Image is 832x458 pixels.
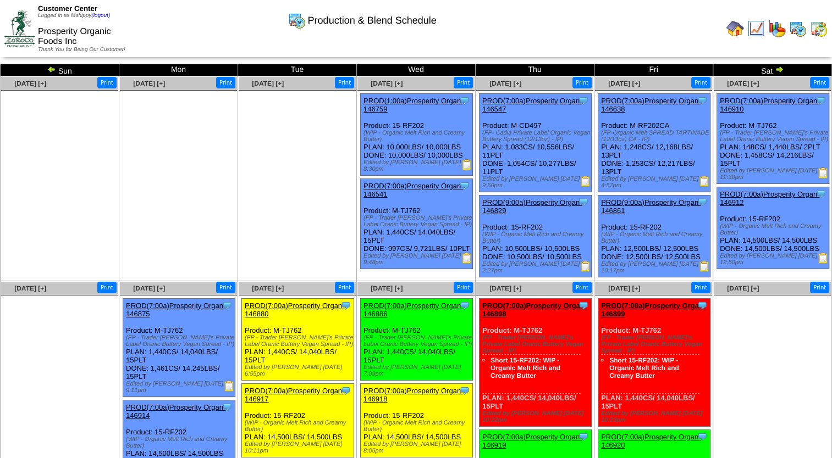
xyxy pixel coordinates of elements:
div: Edited by [PERSON_NAME] [DATE] 8:30pm [363,159,472,172]
div: Product: 15-RF202 PLAN: 12,500LBS / 12,500LBS DONE: 12,500LBS / 12,500LBS [598,196,710,277]
div: (WIP - Organic Melt Rich and Creamy Butter) [245,420,354,433]
button: Print [216,282,235,293]
a: PROD(7:00a)Prosperity Organ-146914 [126,403,225,420]
a: [DATE] [+] [727,80,759,87]
div: Product: M-TJ762 PLAN: 148CS / 1,440LBS / 2PLT DONE: 1,458CS / 14,216LBS / 15PLT [717,94,829,184]
img: Tooltip [222,300,233,311]
a: PROD(7:00a)Prosperity Organ-146880 [245,301,344,318]
div: (FP- Cadia Private Label Organic Vegan Buttery Spread (12/13oz) - IP) [482,130,591,143]
div: (FP-Organic Melt SPREAD TARTINADE (12/13oz) CA - IP) [601,130,710,143]
div: (WIP - Organic Melt Rich and Creamy Butter) [126,436,235,449]
div: (FP - Trader [PERSON_NAME]'s Private Label Oranic Buttery Vegan Spread - IP) [720,130,829,143]
a: (logout) [91,13,110,19]
div: Product: M-TJ762 PLAN: 1,440CS / 14,040LBS / 15PLT [598,299,710,427]
span: [DATE] [+] [133,284,165,292]
button: Print [810,77,829,88]
img: Tooltip [340,385,351,396]
img: arrowleft.gif [47,65,56,74]
img: graph.gif [768,20,786,37]
img: Tooltip [578,300,589,311]
div: Product: M-TJ762 PLAN: 1,440CS / 14,040LBS / 15PLT [480,299,592,427]
img: arrowright.gif [775,65,784,74]
div: (FP - Trader [PERSON_NAME]'s Private Label Oranic Buttery Vegan Spread - IP) [363,334,472,348]
button: Print [572,77,592,88]
span: [DATE] [+] [14,80,46,87]
span: [DATE] [+] [727,284,759,292]
div: Product: 15-RF202 PLAN: 14,500LBS / 14,500LBS DONE: 14,500LBS / 14,500LBS [717,187,829,269]
div: Product: M-TJ762 PLAN: 1,440CS / 14,040LBS / 15PLT DONE: 1,461CS / 14,245LBS / 15PLT [123,299,235,397]
button: Print [572,282,592,293]
img: ZoRoCo_Logo(Green%26Foil)%20jpg.webp [4,10,35,47]
td: Fri [594,64,713,76]
a: [DATE] [+] [489,80,521,87]
div: Product: M-TJ762 PLAN: 1,440CS / 14,040LBS / 15PLT DONE: 997CS / 9,721LBS / 10PLT [361,179,473,269]
img: Tooltip [578,431,589,442]
div: Edited by [PERSON_NAME] [DATE] 10:11pm [245,441,354,454]
div: Product: 15-RF202 PLAN: 14,500LBS / 14,500LBS [242,384,354,457]
div: (FP - Trader [PERSON_NAME]'s Private Label Oranic Buttery Vegan Spread - IP) [245,334,354,348]
a: Short 15-RF202: WIP - Organic Melt Rich and Creamy Butter [609,356,679,379]
div: (WIP - Organic Melt Rich and Creamy Butter) [363,130,472,143]
a: [DATE] [+] [489,284,521,292]
button: Print [97,77,117,88]
span: [DATE] [+] [608,284,640,292]
div: Edited by [PERSON_NAME] [DATE] 12:50pm [720,253,829,266]
span: Customer Center [38,4,97,13]
img: Tooltip [222,401,233,412]
a: [DATE] [+] [14,284,46,292]
span: [DATE] [+] [371,80,403,87]
button: Print [97,282,117,293]
img: calendarinout.gif [810,20,828,37]
button: Print [691,282,710,293]
a: [DATE] [+] [252,80,284,87]
td: Mon [119,64,238,76]
img: Tooltip [459,385,470,396]
a: PROD(7:00a)Prosperity Organ-146910 [720,97,819,113]
div: Edited by [PERSON_NAME] [DATE] 10:22pm [482,410,591,423]
a: [DATE] [+] [371,284,403,292]
img: calendarprod.gif [789,20,807,37]
a: PROD(7:00a)Prosperity Organ-146912 [720,190,819,206]
div: (WIP - Organic Melt Rich and Creamy Butter) [363,420,472,433]
td: Tue [238,64,357,76]
div: Product: 15-RF202 PLAN: 10,500LBS / 10,500LBS DONE: 10,500LBS / 10,500LBS [480,196,592,277]
a: PROD(7:00a)Prosperity Organ-146541 [363,182,463,198]
img: Tooltip [816,188,827,199]
span: Logged in as Mshippy [38,13,110,19]
img: Production Report [224,381,235,392]
span: [DATE] [+] [252,284,284,292]
img: Tooltip [697,197,708,208]
div: Edited by [PERSON_NAME] [DATE] 7:09pm [363,364,472,377]
a: [DATE] [+] [608,80,640,87]
img: Tooltip [340,300,351,311]
div: (FP - Trader [PERSON_NAME]'s Private Label Oranic Buttery Vegan Spread - IP) [363,215,472,228]
div: Edited by [PERSON_NAME] [DATE] 10:23pm [601,410,710,423]
button: Print [454,282,473,293]
div: Edited by [PERSON_NAME] [DATE] 10:17pm [601,261,710,274]
td: Wed [357,64,476,76]
a: PROD(7:00a)Prosperity Organ-146899 [601,301,706,318]
img: Production Report [461,253,472,264]
div: (WIP - Organic Melt Rich and Creamy Butter) [601,231,710,244]
img: Tooltip [459,95,470,106]
img: Production Report [699,261,710,272]
img: Tooltip [697,431,708,442]
img: home.gif [726,20,744,37]
td: Thu [476,64,594,76]
div: Edited by [PERSON_NAME] [DATE] 8:05pm [363,441,472,454]
img: Tooltip [459,180,470,191]
img: Tooltip [578,95,589,106]
button: Print [454,77,473,88]
div: Product: M-TJ762 PLAN: 1,440CS / 14,040LBS / 15PLT [361,299,473,381]
a: PROD(9:00a)Prosperity Organ-146861 [601,198,701,215]
div: Product: M-CD497 PLAN: 1,083CS / 10,556LBS / 11PLT DONE: 1,054CS / 10,277LBS / 11PLT [480,94,592,192]
img: Production Report [818,167,829,178]
button: Print [691,77,710,88]
a: PROD(1:00a)Prosperity Organ-146759 [363,97,463,113]
div: Product: M-TJ762 PLAN: 1,440CS / 14,040LBS / 15PLT [242,299,354,381]
img: Production Report [818,253,829,264]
